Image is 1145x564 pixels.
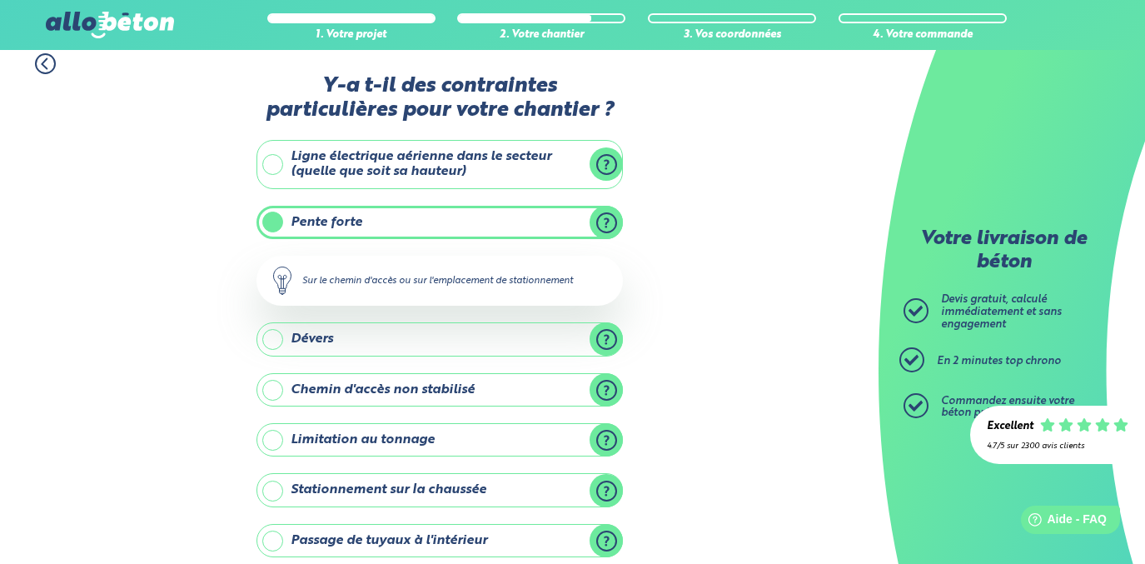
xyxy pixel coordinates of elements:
[267,29,436,42] div: 1. Votre projet
[648,29,816,42] div: 3. Vos coordonnées
[256,140,623,189] label: Ligne électrique aérienne dans le secteur (quelle que soit sa hauteur)
[941,294,1062,329] span: Devis gratuit, calculé immédiatement et sans engagement
[987,421,1033,433] div: Excellent
[839,29,1007,42] div: 4. Votre commande
[256,74,623,123] label: Y-a t-il des contraintes particulières pour votre chantier ?
[908,228,1099,274] p: Votre livraison de béton
[941,396,1074,419] span: Commandez ensuite votre béton prêt à l'emploi
[937,356,1061,367] span: En 2 minutes top chrono
[997,499,1127,546] iframe: Help widget launcher
[256,473,623,507] label: Stationnement sur la chaussée
[46,12,174,38] img: allobéton
[256,524,623,557] label: Passage de tuyaux à l'intérieur
[256,373,623,407] label: Chemin d'accès non stabilisé
[256,206,623,239] label: Pente forte
[457,29,625,42] div: 2. Votre chantier
[256,322,623,356] label: Dévers
[256,256,623,306] div: Sur le chemin d'accès ou sur l'emplacement de stationnement
[987,442,1128,451] div: 4.7/5 sur 2300 avis clients
[256,423,623,457] label: Limitation au tonnage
